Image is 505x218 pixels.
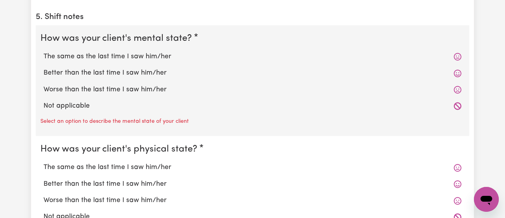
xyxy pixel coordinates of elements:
legend: How was your client's physical state? [40,142,200,156]
label: Not applicable [44,101,461,111]
p: Select an option to describe the mental state of your client [40,117,189,126]
label: The same as the last time I saw him/her [44,52,461,62]
iframe: Button to launch messaging window [474,187,499,212]
label: Better than the last time I saw him/her [44,179,461,189]
label: The same as the last time I saw him/her [44,162,461,173]
legend: How was your client's mental state? [40,31,195,45]
label: Worse than the last time I saw him/her [44,195,461,206]
h2: 5. Shift notes [36,12,469,22]
label: Better than the last time I saw him/her [44,68,461,78]
label: Worse than the last time I saw him/her [44,85,461,95]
